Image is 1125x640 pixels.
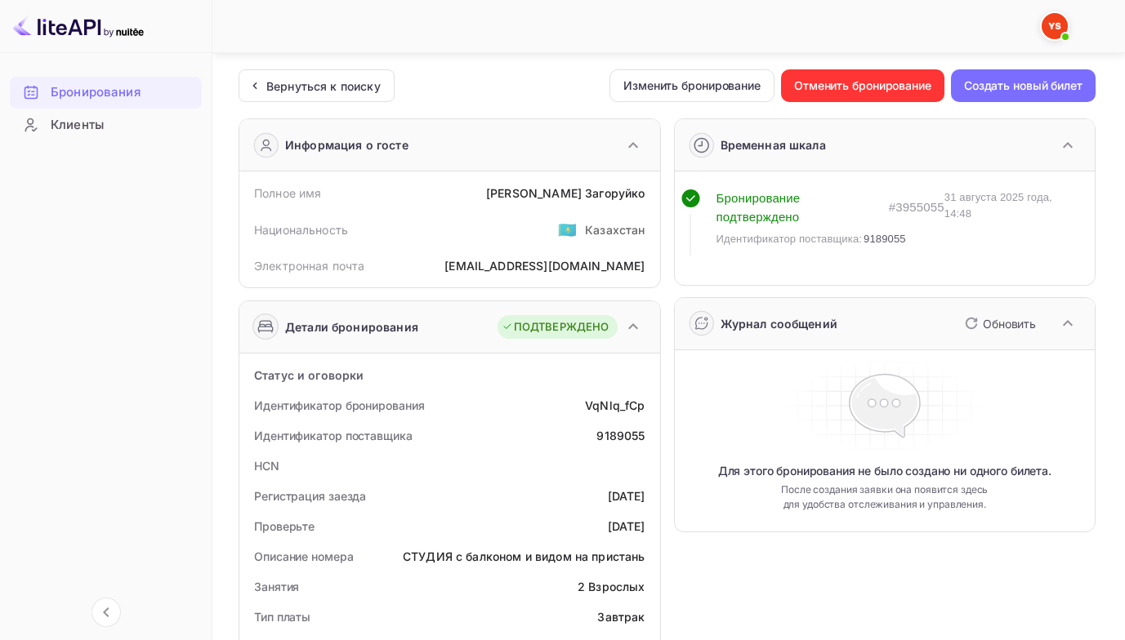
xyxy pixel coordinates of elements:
ya-tr-span: 9189055 [864,233,906,245]
div: 9189055 [596,427,645,444]
span: США [558,215,577,244]
button: Обновить [955,310,1042,336]
button: Отменить бронирование [781,69,944,102]
ya-tr-span: Статус и оговорки [254,368,364,382]
ya-tr-span: HCN [254,459,279,473]
ya-tr-span: Вернуться к поиску [266,79,381,93]
ya-tr-span: Описание номера [254,549,354,563]
ya-tr-span: Занятия [254,580,299,593]
ya-tr-span: Идентификатор поставщика [254,429,413,442]
button: Создать новый билет [951,69,1096,102]
ya-tr-span: Временная шкала [721,138,826,152]
button: Изменить бронирование [609,69,775,102]
ya-tr-span: Полное имя [254,186,322,200]
ya-tr-span: Электронная почта [254,259,365,273]
a: Клиенты [10,109,202,140]
ya-tr-span: Казахстан [585,223,645,237]
ya-tr-span: СТУДИЯ с балконом и видом на пристань [403,549,645,563]
ya-tr-span: [PERSON_NAME] [486,186,582,200]
img: Служба Поддержки Яндекса [1042,13,1068,39]
ya-tr-span: Информация о госте [285,136,408,153]
ya-tr-span: Завтрак [597,610,645,624]
ya-tr-span: Тип платы [254,610,310,624]
ya-tr-span: После создания заявки она появится здесь для удобства отслеживания и управления. [773,482,997,512]
ya-tr-span: Идентификатор бронирования [254,398,424,412]
div: # 3955055 [889,198,944,217]
ya-tr-span: Клиенты [51,116,104,135]
ya-tr-span: Загоруйко [585,186,645,200]
div: Бронирования [10,77,202,109]
ya-tr-span: VqNlq_fCp [585,398,645,412]
ya-tr-span: Бронирование [717,191,801,205]
ya-tr-span: Журнал сообщений [721,317,837,331]
div: [DATE] [608,518,645,535]
ya-tr-span: Обновить [983,317,1036,331]
ya-tr-span: [EMAIL_ADDRESS][DOMAIN_NAME] [444,259,645,273]
ya-tr-span: Регистрация заезда [254,489,366,503]
ya-tr-span: ПОДТВЕРЖДЕНО [514,319,609,336]
ya-tr-span: 🇰🇿 [558,220,577,238]
button: Свернуть навигацию [92,598,121,627]
ya-tr-span: Изменить бронирование [623,76,761,96]
ya-tr-span: Отменить бронирование [794,76,931,96]
ya-tr-span: Национальность [254,223,348,237]
ya-tr-span: Детали бронирования [285,318,418,336]
ya-tr-span: Проверьте [254,519,315,533]
ya-tr-span: Для этого бронирования не было создано ни одного билета. [718,463,1051,479]
ya-tr-span: Идентификатор поставщика: [717,233,863,245]
ya-tr-span: подтверждено [717,210,800,224]
ya-tr-span: 2 Взрослых [578,580,645,593]
div: Клиенты [10,109,202,141]
ya-tr-span: 31 августа 2025 года, 14:48 [944,191,1052,220]
img: Логотип LiteAPI [13,13,144,39]
div: [DATE] [608,487,645,504]
ya-tr-span: Бронирования [51,83,141,102]
a: Бронирования [10,77,202,107]
ya-tr-span: Создать новый билет [964,76,1083,96]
